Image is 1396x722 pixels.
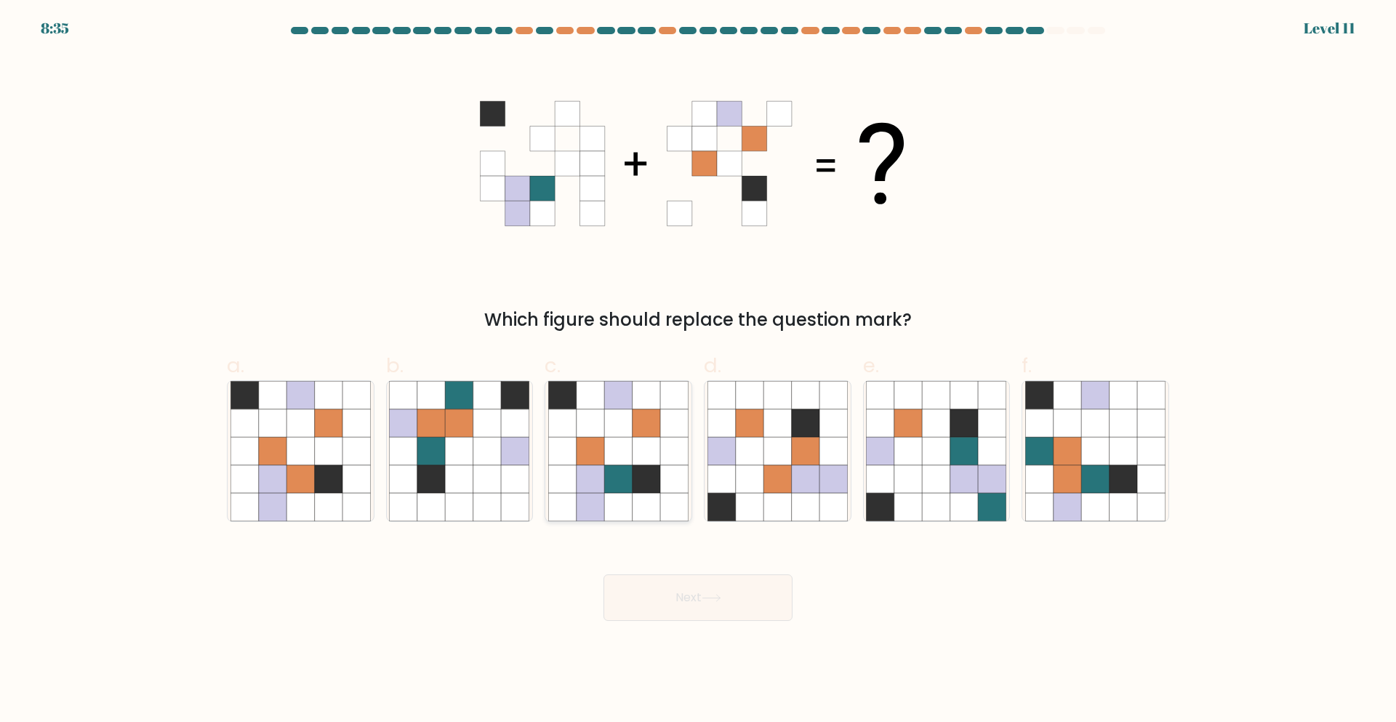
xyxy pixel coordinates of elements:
span: b. [386,351,404,380]
span: e. [863,351,879,380]
div: 8:35 [41,17,69,39]
span: a. [227,351,244,380]
div: Level 11 [1304,17,1355,39]
span: d. [704,351,721,380]
button: Next [603,574,793,621]
span: c. [545,351,561,380]
span: f. [1022,351,1032,380]
div: Which figure should replace the question mark? [236,307,1160,333]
